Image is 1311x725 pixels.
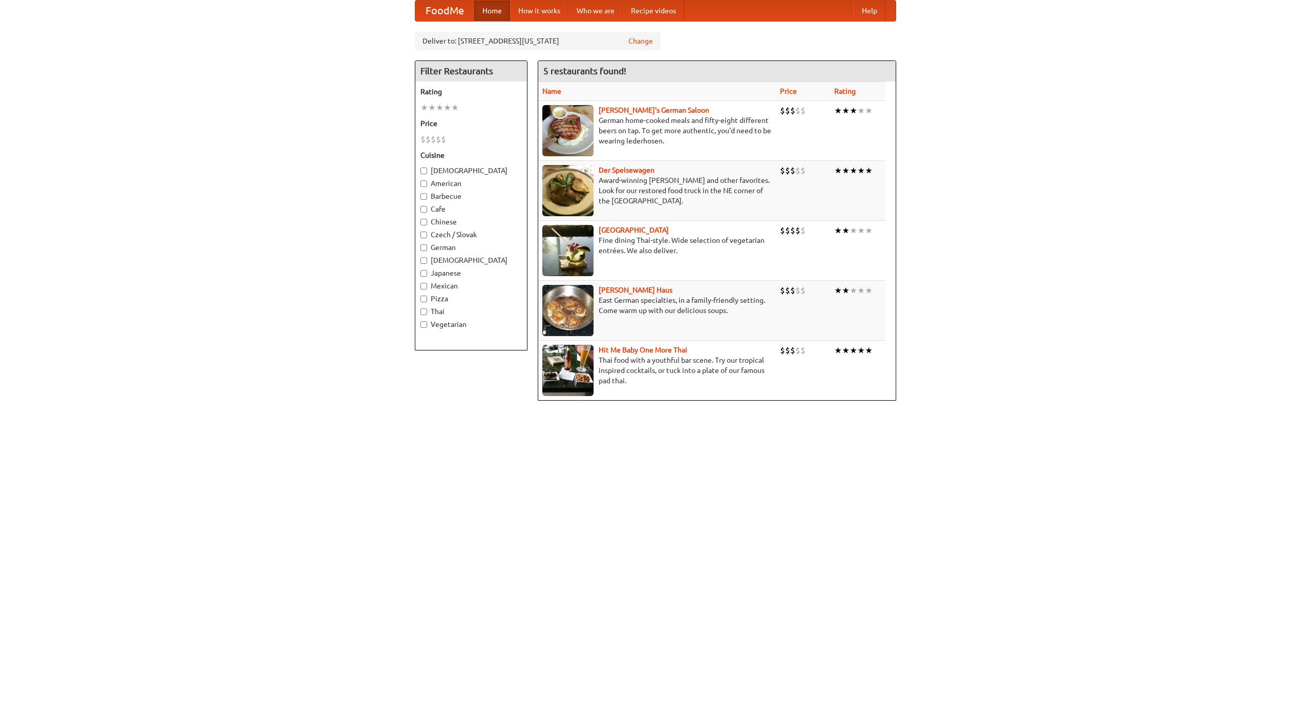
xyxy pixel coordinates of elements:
img: kohlhaus.jpg [542,285,594,336]
li: ★ [850,345,857,356]
li: ★ [857,165,865,176]
li: $ [790,345,795,356]
li: ★ [857,345,865,356]
label: German [420,242,522,253]
img: babythai.jpg [542,345,594,396]
img: esthers.jpg [542,105,594,156]
img: satay.jpg [542,225,594,276]
li: ★ [865,225,873,236]
a: [PERSON_NAME]'s German Saloon [599,106,709,114]
li: ★ [834,345,842,356]
label: Vegetarian [420,319,522,329]
li: $ [795,165,800,176]
label: Japanese [420,268,522,278]
li: ★ [834,225,842,236]
h5: Cuisine [420,150,522,160]
li: ★ [857,105,865,116]
label: Czech / Slovak [420,230,522,240]
input: Czech / Slovak [420,232,427,238]
li: $ [795,225,800,236]
li: ★ [834,285,842,296]
li: $ [800,225,806,236]
p: Thai food with a youthful bar scene. Try our tropical inspired cocktails, or tuck into a plate of... [542,355,772,386]
input: Chinese [420,219,427,225]
a: Der Speisewagen [599,166,654,174]
li: $ [780,165,785,176]
label: Chinese [420,217,522,227]
input: Barbecue [420,193,427,200]
input: Mexican [420,283,427,289]
li: ★ [428,102,436,113]
li: ★ [842,225,850,236]
li: $ [785,105,790,116]
label: Thai [420,306,522,317]
a: Help [854,1,885,21]
h5: Price [420,118,522,129]
img: speisewagen.jpg [542,165,594,216]
li: $ [790,225,795,236]
li: $ [790,105,795,116]
li: $ [800,105,806,116]
li: ★ [842,105,850,116]
li: $ [795,285,800,296]
li: ★ [420,102,428,113]
p: Fine dining Thai-style. Wide selection of vegetarian entrées. We also deliver. [542,235,772,256]
li: $ [800,165,806,176]
li: ★ [857,285,865,296]
li: $ [785,225,790,236]
li: ★ [850,105,857,116]
li: ★ [865,345,873,356]
ng-pluralize: 5 restaurants found! [543,66,626,76]
p: German home-cooked meals and fifty-eight different beers on tap. To get more authentic, you'd nee... [542,115,772,146]
p: Award-winning [PERSON_NAME] and other favorites. Look for our restored food truck in the NE corne... [542,175,772,206]
li: $ [795,105,800,116]
input: American [420,180,427,187]
input: Cafe [420,206,427,213]
p: East German specialties, in a family-friendly setting. Come warm up with our delicious soups. [542,295,772,316]
label: [DEMOGRAPHIC_DATA] [420,165,522,176]
h5: Rating [420,87,522,97]
li: ★ [842,165,850,176]
label: Cafe [420,204,522,214]
li: $ [441,134,446,145]
li: $ [426,134,431,145]
li: ★ [865,105,873,116]
li: ★ [834,105,842,116]
label: Barbecue [420,191,522,201]
li: ★ [865,285,873,296]
a: [PERSON_NAME] Haus [599,286,672,294]
label: American [420,178,522,189]
li: ★ [834,165,842,176]
li: ★ [850,165,857,176]
a: Rating [834,87,856,95]
li: ★ [436,102,443,113]
a: Name [542,87,561,95]
li: ★ [443,102,451,113]
li: $ [795,345,800,356]
input: [DEMOGRAPHIC_DATA] [420,257,427,264]
li: ★ [850,285,857,296]
label: Mexican [420,281,522,291]
a: Hit Me Baby One More Thai [599,346,687,354]
a: [GEOGRAPHIC_DATA] [599,226,669,234]
li: $ [790,165,795,176]
a: Change [628,36,653,46]
a: Recipe videos [623,1,684,21]
li: ★ [857,225,865,236]
li: $ [790,285,795,296]
label: [DEMOGRAPHIC_DATA] [420,255,522,265]
li: ★ [842,285,850,296]
li: ★ [865,165,873,176]
li: ★ [451,102,459,113]
li: $ [420,134,426,145]
label: Pizza [420,294,522,304]
a: How it works [510,1,568,21]
li: ★ [842,345,850,356]
input: Japanese [420,270,427,277]
li: $ [800,345,806,356]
